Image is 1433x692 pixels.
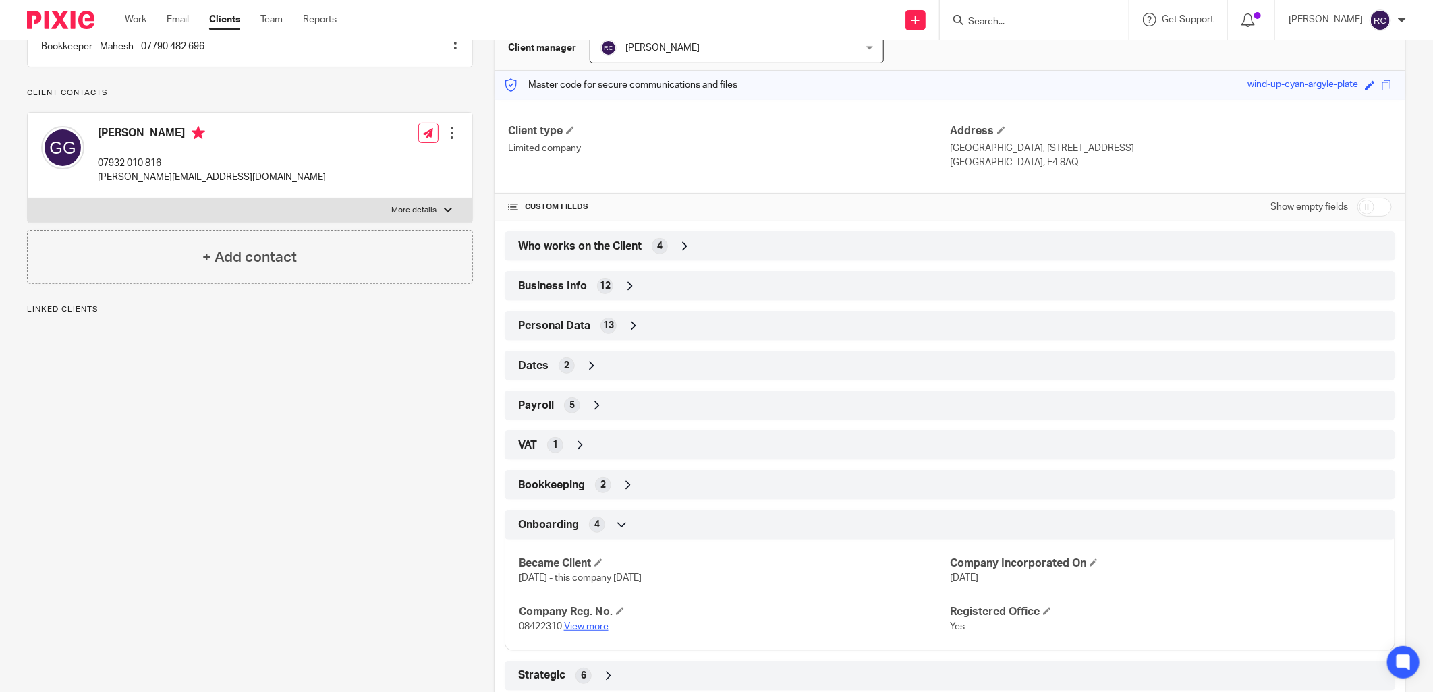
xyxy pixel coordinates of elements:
img: Pixie [27,11,94,29]
p: 07932 010 816 [98,156,326,170]
p: Master code for secure communications and files [505,78,737,92]
span: 12 [600,279,611,293]
span: Bookkeeping [518,478,585,492]
p: Linked clients [27,304,473,315]
h4: Registered Office [950,605,1381,619]
p: [GEOGRAPHIC_DATA], [STREET_ADDRESS] [950,142,1392,155]
span: 5 [569,399,575,412]
h3: Client manager [508,41,576,55]
label: Show empty fields [1270,200,1348,214]
p: [PERSON_NAME] [1289,13,1363,26]
span: Get Support [1162,15,1214,24]
span: 1 [553,438,558,452]
h4: Address [950,124,1392,138]
span: VAT [518,438,537,453]
p: [GEOGRAPHIC_DATA], E4 8AQ [950,156,1392,169]
span: Onboarding [518,518,579,532]
span: [PERSON_NAME] [625,43,700,53]
span: Who works on the Client [518,239,642,254]
p: More details [392,205,437,216]
span: 4 [594,518,600,531]
span: 08422310 [519,622,562,631]
a: Team [260,13,283,26]
span: [DATE] - this company [DATE] [519,573,642,583]
span: Yes [950,622,965,631]
a: Work [125,13,146,26]
i: Primary [192,126,205,140]
p: Limited company [508,142,950,155]
span: Business Info [518,279,587,293]
img: svg%3E [1370,9,1391,31]
h4: CUSTOM FIELDS [508,202,950,212]
span: Payroll [518,399,554,413]
h4: Client type [508,124,950,138]
h4: [PERSON_NAME] [98,126,326,143]
span: Strategic [518,668,565,683]
a: Email [167,13,189,26]
span: 4 [657,239,663,253]
img: svg%3E [41,126,84,169]
span: Dates [518,359,549,373]
p: Client contacts [27,88,473,98]
img: svg%3E [600,40,617,56]
span: 2 [600,478,606,492]
span: 6 [581,669,586,683]
input: Search [967,16,1088,28]
span: Personal Data [518,319,590,333]
a: Reports [303,13,337,26]
span: 2 [564,359,569,372]
a: View more [564,622,609,631]
span: [DATE] [950,573,978,583]
a: Clients [209,13,240,26]
span: 13 [603,319,614,333]
h4: Company Incorporated On [950,556,1381,571]
h4: + Add contact [202,247,297,268]
div: wind-up-cyan-argyle-plate [1247,78,1358,93]
h4: Became Client [519,556,950,571]
h4: Company Reg. No. [519,605,950,619]
p: [PERSON_NAME][EMAIL_ADDRESS][DOMAIN_NAME] [98,171,326,184]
